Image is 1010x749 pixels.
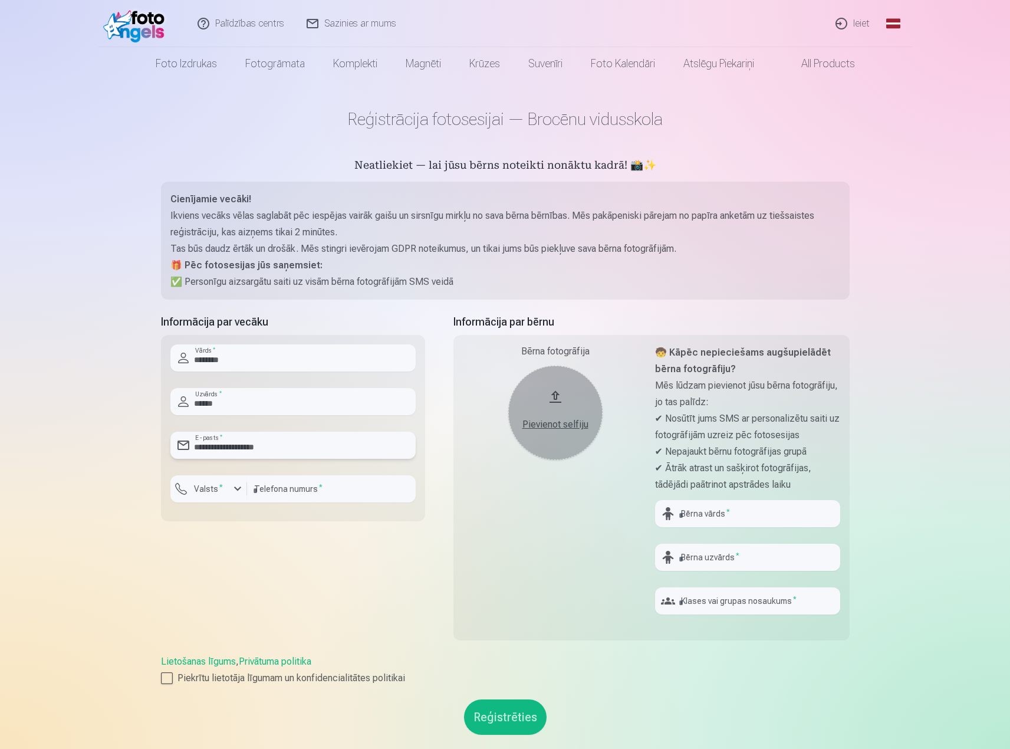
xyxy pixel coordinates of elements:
strong: Cienījamie vecāki! [170,193,251,205]
a: Komplekti [319,47,392,80]
div: Pievienot selfiju [520,418,591,432]
h1: Reģistrācija fotosesijai — Brocēnu vidusskola [161,109,850,130]
a: Krūzes [455,47,514,80]
h5: Informācija par vecāku [161,314,425,330]
a: Foto izdrukas [142,47,231,80]
h5: Neatliekiet — lai jūsu bērns noteikti nonāktu kadrā! 📸✨ [161,158,850,175]
strong: 🧒 Kāpēc nepieciešams augšupielādēt bērna fotogrāfiju? [655,347,831,374]
label: Piekrītu lietotāja līgumam un konfidencialitātes politikai [161,671,850,685]
a: Foto kalendāri [577,47,669,80]
p: ✔ Nosūtīt jums SMS ar personalizētu saiti uz fotogrāfijām uzreiz pēc fotosesijas [655,410,840,444]
label: Valsts [189,483,228,495]
div: , [161,655,850,685]
a: Atslēgu piekariņi [669,47,768,80]
p: ✅ Personīgu aizsargātu saiti uz visām bērna fotogrāfijām SMS veidā [170,274,840,290]
p: ✔ Ātrāk atrast un sašķirot fotogrāfijas, tādējādi paātrinot apstrādes laiku [655,460,840,493]
button: Valsts* [170,475,247,502]
a: Magnēti [392,47,455,80]
button: Pievienot selfiju [508,366,603,460]
button: Reģistrēties [464,699,547,735]
a: All products [768,47,869,80]
a: Fotogrāmata [231,47,319,80]
a: Suvenīri [514,47,577,80]
div: Bērna fotogrāfija [463,344,648,359]
img: /fa1 [103,5,171,42]
h5: Informācija par bērnu [453,314,850,330]
a: Lietošanas līgums [161,656,236,667]
p: ✔ Nepajaukt bērnu fotogrāfijas grupā [655,444,840,460]
p: Tas būs daudz ērtāk un drošāk. Mēs stingri ievērojam GDPR noteikumus, un tikai jums būs piekļuve ... [170,241,840,257]
a: Privātuma politika [239,656,311,667]
strong: 🎁 Pēc fotosesijas jūs saņemsiet: [170,259,323,271]
p: Ikviens vecāks vēlas saglabāt pēc iespējas vairāk gaišu un sirsnīgu mirkļu no sava bērna bērnības... [170,208,840,241]
p: Mēs lūdzam pievienot jūsu bērna fotogrāfiju, jo tas palīdz: [655,377,840,410]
